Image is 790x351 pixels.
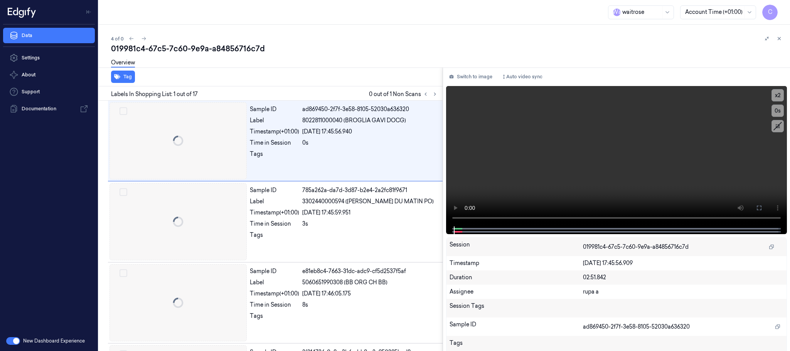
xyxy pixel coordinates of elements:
div: Timestamp [450,259,583,267]
span: 8022811000040 (BROGLIA GAVI DOCG) [302,116,406,125]
div: Timestamp (+01:00) [250,209,299,217]
button: Switch to image [446,71,495,83]
span: Labels In Shopping List: 1 out of 17 [111,90,198,98]
span: W a [613,8,621,16]
button: About [3,67,95,83]
div: Assignee [450,288,583,296]
div: [DATE] 17:46:05.175 [302,290,438,298]
button: Toggle Navigation [83,6,95,18]
a: Documentation [3,101,95,116]
div: Duration [450,273,583,282]
button: 0s [771,105,784,117]
div: ad869450-2f7f-3e58-8105-52030a636320 [302,105,438,113]
div: Sample ID [250,105,299,113]
div: 02:51.842 [583,273,783,282]
div: 8s [302,301,438,309]
div: Label [250,278,299,287]
div: [DATE] 17:45:59.951 [302,209,438,217]
button: Select row [120,188,127,196]
div: Tags [250,312,299,324]
div: Sample ID [250,267,299,275]
div: [DATE] 17:45:56.940 [302,128,438,136]
button: Select row [120,107,127,115]
button: Auto video sync [499,71,546,83]
div: 3s [302,220,438,228]
span: 5060651990308 (BB ORG CH BB) [302,278,387,287]
a: Support [3,84,95,100]
span: 3302440000594 ([PERSON_NAME] DU MATIN PO) [302,197,434,206]
a: Settings [3,50,95,66]
div: e81eb8c4-7663-31dc-adc9-cf5d2537f5af [302,267,438,275]
div: Time in Session [250,301,299,309]
div: Sample ID [250,186,299,194]
button: Select row [120,269,127,277]
div: Timestamp (+01:00) [250,290,299,298]
span: 0 out of 1 Non Scans [369,89,440,99]
div: Time in Session [250,139,299,147]
span: ad869450-2f7f-3e58-8105-52030a636320 [583,323,690,331]
div: 019981c4-67c5-7c60-9e9a-a84856716c7d [111,43,784,54]
div: Sample ID [450,321,583,333]
button: x2 [771,89,784,101]
div: rupa a [583,288,783,296]
div: Label [250,197,299,206]
div: [DATE] 17:45:56.909 [583,259,783,267]
div: 0s [302,139,438,147]
div: Time in Session [250,220,299,228]
a: Overview [111,59,135,67]
div: Session [450,241,583,253]
div: 785a262a-da7d-3d87-b2e4-2a2fc81f9671 [302,186,438,194]
div: Session Tags [450,302,583,314]
span: 019981c4-67c5-7c60-9e9a-a84856716c7d [583,243,689,251]
a: Data [3,28,95,43]
div: Tags [250,150,299,162]
div: Timestamp (+01:00) [250,128,299,136]
div: Label [250,116,299,125]
span: 4 of 0 [111,35,124,42]
div: Tags [250,231,299,243]
button: Tag [111,71,135,83]
button: C [762,5,778,20]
